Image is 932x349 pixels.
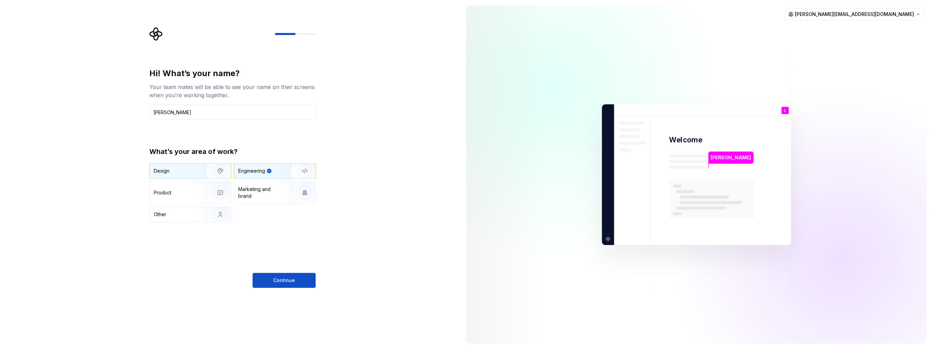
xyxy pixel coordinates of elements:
[795,11,914,18] span: [PERSON_NAME][EMAIL_ADDRESS][DOMAIN_NAME]
[238,168,265,174] div: Engineering
[149,83,316,99] div: Your team mates will be able to see your name on their screens when you’re working together.
[238,186,284,199] div: Marketing and brand
[149,105,316,120] input: Han Solo
[149,68,316,79] div: Hi! What’s your name?
[273,277,295,284] span: Continue
[154,168,169,174] div: Design
[149,27,163,41] svg: Supernova Logo
[785,8,924,20] button: [PERSON_NAME][EMAIL_ADDRESS][DOMAIN_NAME]
[149,147,316,156] div: What’s your area of work?
[154,189,171,196] div: Product
[154,211,166,218] div: Other
[669,135,702,145] p: Welcome
[784,108,786,112] p: L
[253,273,316,288] button: Continue
[710,154,751,161] p: [PERSON_NAME]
